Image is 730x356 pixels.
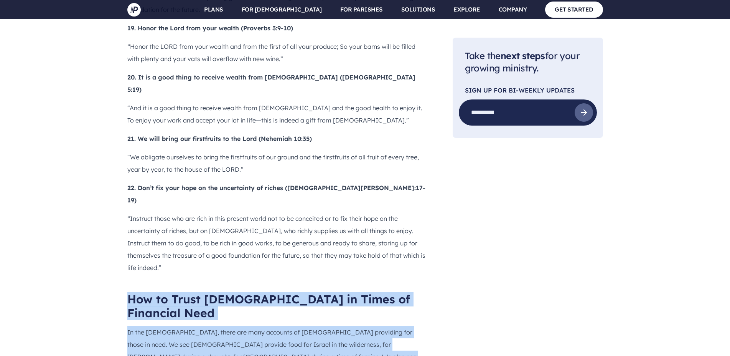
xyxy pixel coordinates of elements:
b: 22. Don’t fix your hope on the uncertainty of riches ([DEMOGRAPHIC_DATA][PERSON_NAME]:17-19) [127,184,425,204]
b: 19. Honor the Lord from your wealth (Proverbs 3:9-10) [127,24,293,32]
span: Take the for your growing ministry. [465,50,580,74]
b: 21. We will bring our firstfruits to the Lord (Nehemiah 10:35) [127,135,312,142]
p: “Instruct those who are rich in this present world not to be conceited or to fix their hope on th... [127,212,428,274]
span: next steps [501,50,545,61]
p: SIGN UP FOR Bi-Weekly Updates [465,88,591,94]
b: 20. It is a good thing to receive wealth from [DEMOGRAPHIC_DATA] ([DEMOGRAPHIC_DATA] 5:19) [127,73,415,93]
a: GET STARTED [545,2,603,17]
h2: How to Trust [DEMOGRAPHIC_DATA] in Times of Financial Need [127,292,428,320]
p: “Honor the LORD from your wealth and from the first of all your produce; So your barns will be fi... [127,40,428,65]
p: “We obligate ourselves to bring the firstfruits of our ground and the firstfruits of all fruit of... [127,151,428,176]
p: “And it is a good thing to receive wealth from [DEMOGRAPHIC_DATA] and the good health to enjoy it... [127,102,428,126]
